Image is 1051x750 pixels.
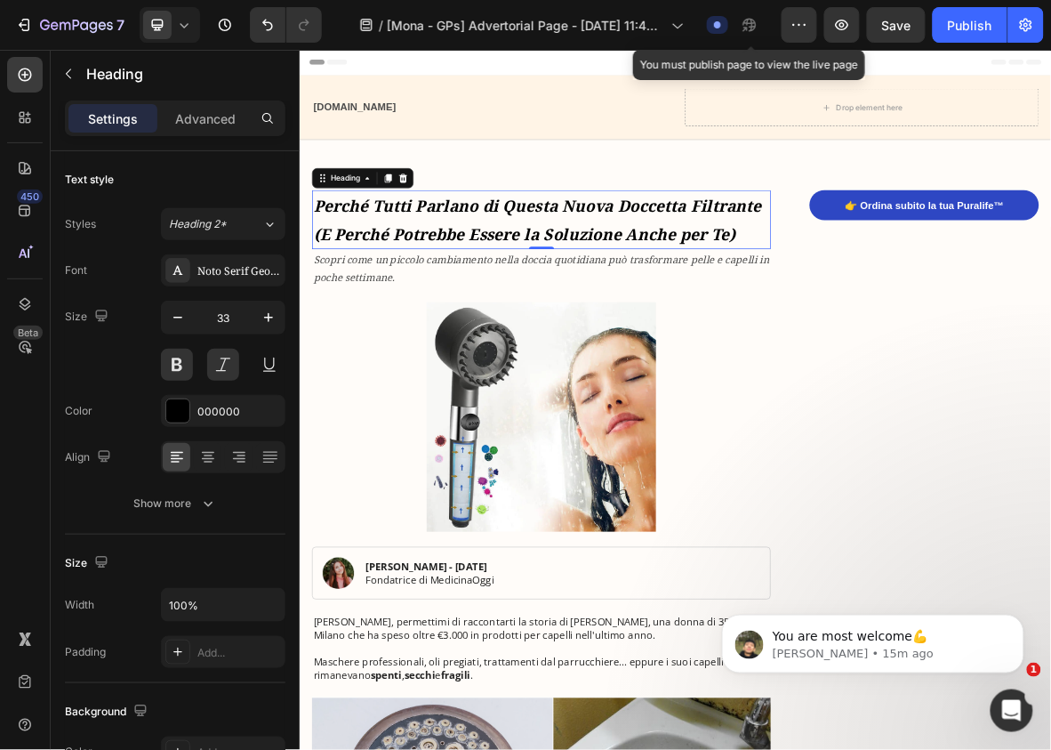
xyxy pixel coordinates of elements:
[379,16,383,35] span: /
[175,109,236,128] p: Advanced
[65,305,112,329] div: Size
[197,263,281,279] div: Noto Serif Georgian
[162,589,285,621] input: Auto
[20,201,667,281] p: ⁠⁠⁠⁠⁠⁠⁠
[18,199,669,283] h1: Rich Text Editor. Editing area: main
[40,174,89,190] div: Heading
[7,7,132,43] button: 7
[13,326,43,340] div: Beta
[65,552,112,576] div: Size
[65,216,96,232] div: Styles
[65,644,106,660] div: Padding
[65,262,87,278] div: Font
[991,690,1033,732] iframe: Intercom live chat
[181,359,506,684] img: gempages_576709691879457531-364243fc-c737-49c5-bd6f-087a6a79cd95.webp
[762,75,856,89] div: Drop element here
[197,645,281,661] div: Add...
[20,287,666,333] i: Scopri come un piccolo cambiamento nella doccia quotidiana può trasformare pelle e capelli in poc...
[1027,663,1041,677] span: 1
[882,18,911,33] span: Save
[93,724,266,744] strong: [PERSON_NAME] - [DATE]
[65,446,115,470] div: Align
[20,206,655,277] strong: Perché Tutti Parlano di Questa Nuova Doccetta Filtrante (E Perché Potrebbe Essere la Soluzione An...
[197,404,281,420] div: 000000
[724,199,1049,242] a: 👉 Ordina subito la tua Puralife™
[169,216,227,232] span: Heading 2*
[387,16,664,35] span: [Mona - GPs] Advertorial Page - [DATE] 11:46:02
[86,63,278,85] p: Heading
[88,109,138,128] p: Settings
[65,488,285,520] button: Show more
[116,14,124,36] p: 7
[948,16,992,35] div: Publish
[65,597,94,613] div: Width
[17,190,43,204] div: 450
[161,208,285,240] button: Heading 2*
[933,7,1007,43] button: Publish
[250,7,322,43] div: Undo/Redo
[65,700,151,724] div: Background
[867,7,926,43] button: Save
[134,495,217,512] div: Show more
[695,577,1051,702] iframe: Intercom notifications message
[774,213,999,231] p: 👉 Ordina subito la tua Puralife™
[65,403,92,419] div: Color
[65,172,114,188] div: Text style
